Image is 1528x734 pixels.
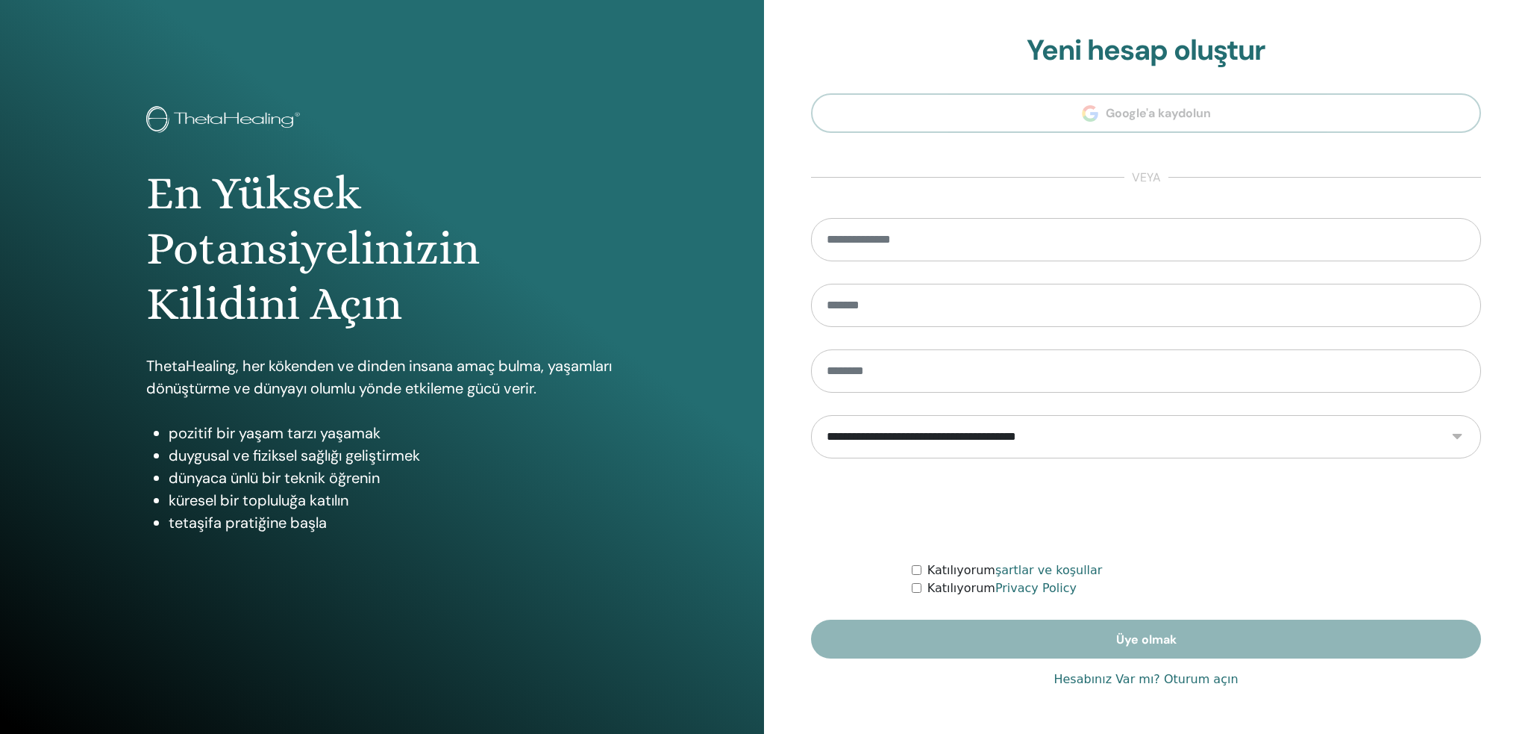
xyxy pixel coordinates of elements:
[1124,169,1168,187] span: veya
[169,422,619,444] li: pozitif bir yaşam tarzı yaşamak
[169,467,619,489] li: dünyaca ünlü bir teknik öğrenin
[1053,671,1238,688] a: Hesabınız Var mı? Oturum açın
[995,563,1103,577] a: şartlar ve koşullar
[169,511,619,534] li: tetaşifa pratiğine başla
[927,579,1077,597] label: Katılıyorum
[169,489,619,511] li: küresel bir topluluğa katılın
[146,355,619,399] p: ThetaHealing, her kökenden ve dinden insana amaç bulma, yaşamları dönüştürme ve dünyayı olumlu yö...
[169,444,619,467] li: duygusal ve fiziksel sağlığı geliştirmek
[811,34,1481,68] h2: Yeni hesap oluştur
[927,562,1103,579] label: Katılıyorum
[146,166,619,332] h1: En Yüksek Potansiyelinizin Kilidini Açın
[1033,481,1259,539] iframe: reCAPTCHA
[995,581,1077,595] a: Privacy Policy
